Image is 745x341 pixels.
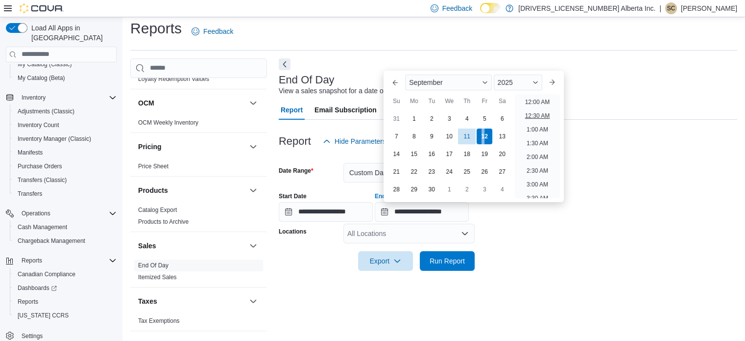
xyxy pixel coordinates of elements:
[18,255,117,266] span: Reports
[14,188,117,200] span: Transfers
[14,58,117,70] span: My Catalog (Classic)
[406,129,422,144] div: day-8
[387,110,511,198] div: September, 2025
[10,267,120,281] button: Canadian Compliance
[18,237,85,245] span: Chargeback Management
[14,282,61,294] a: Dashboards
[130,315,267,331] div: Taxes
[14,235,117,247] span: Chargeback Management
[18,298,38,306] span: Reports
[406,182,422,197] div: day-29
[22,210,50,217] span: Operations
[10,187,120,201] button: Transfers
[138,162,168,170] span: Price Sheet
[138,241,245,251] button: Sales
[18,190,42,198] span: Transfers
[523,151,552,163] li: 2:00 AM
[523,192,552,204] li: 3:30 AM
[2,91,120,105] button: Inventory
[406,93,422,109] div: Mo
[424,182,439,197] div: day-30
[138,296,157,306] h3: Taxes
[480,3,501,13] input: Dark Mode
[494,75,542,90] div: Button. Open the year selector. 2025 is currently selected.
[14,58,76,70] a: My Catalog (Classic)
[138,262,168,269] span: End Of Day
[477,129,492,144] div: day-12
[459,129,475,144] div: day-11
[358,251,413,271] button: Export
[14,296,42,308] a: Reports
[18,312,69,319] span: [US_STATE] CCRS
[406,111,422,127] div: day-1
[494,146,510,162] div: day-20
[247,97,259,109] button: OCM
[138,163,168,170] a: Price Sheet
[279,228,307,236] label: Locations
[188,22,237,41] a: Feedback
[14,268,79,280] a: Canadian Compliance
[247,141,259,153] button: Pricing
[387,75,403,90] button: Previous Month
[14,119,63,131] a: Inventory Count
[130,160,267,176] div: Pricing
[18,121,59,129] span: Inventory Count
[420,251,475,271] button: Run Report
[406,146,422,162] div: day-15
[138,98,245,108] button: OCM
[523,137,552,149] li: 1:30 AM
[138,274,177,281] a: Itemized Sales
[523,179,552,190] li: 3:00 AM
[14,133,117,145] span: Inventory Manager (Classic)
[375,192,400,200] label: End Date
[22,94,46,102] span: Inventory
[459,182,475,197] div: day-2
[14,119,117,131] span: Inventory Count
[203,26,233,36] span: Feedback
[138,317,180,325] span: Tax Exemptions
[18,74,65,82] span: My Catalog (Beta)
[388,182,404,197] div: day-28
[459,93,475,109] div: Th
[424,111,439,127] div: day-2
[10,234,120,248] button: Chargeback Management
[10,309,120,322] button: [US_STATE] CCRS
[14,174,117,186] span: Transfers (Classic)
[409,79,442,86] span: September
[22,332,43,340] span: Settings
[18,107,74,115] span: Adjustments (Classic)
[430,256,465,266] span: Run Report
[10,105,120,118] button: Adjustments (Classic)
[364,251,407,271] span: Export
[279,135,311,147] h3: Report
[424,93,439,109] div: Tu
[138,119,198,126] a: OCM Weekly Inventory
[18,270,75,278] span: Canadian Compliance
[2,207,120,220] button: Operations
[138,207,177,213] a: Catalog Export
[441,182,457,197] div: day-1
[498,79,513,86] span: 2025
[459,164,475,180] div: day-25
[335,136,386,146] span: Hide Parameters
[681,2,737,14] p: [PERSON_NAME]
[138,262,168,269] a: End Of Day
[138,206,177,214] span: Catalog Export
[247,240,259,252] button: Sales
[477,164,492,180] div: day-26
[343,163,475,183] button: Custom Date
[14,174,71,186] a: Transfers (Classic)
[10,173,120,187] button: Transfers (Classic)
[138,98,154,108] h3: OCM
[405,75,491,90] div: Button. Open the month selector. September is currently selected.
[14,160,66,172] a: Purchase Orders
[138,218,189,225] a: Products to Archive
[14,147,117,158] span: Manifests
[523,165,552,177] li: 2:30 AM
[138,241,156,251] h3: Sales
[18,92,117,104] span: Inventory
[14,72,69,84] a: My Catalog (Beta)
[441,129,457,144] div: day-10
[138,142,245,152] button: Pricing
